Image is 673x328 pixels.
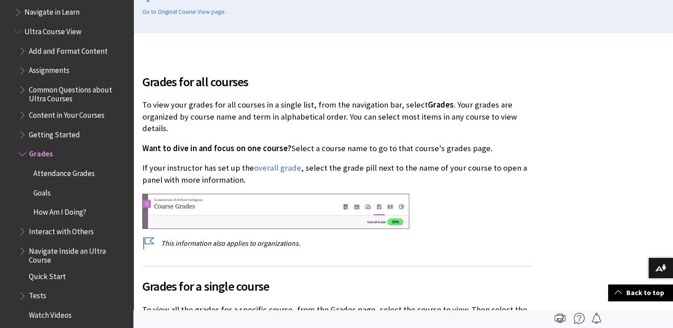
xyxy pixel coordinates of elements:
img: Print [555,313,565,324]
span: Getting Started [29,127,80,139]
span: Grades for all courses [142,72,532,91]
span: Goals [33,185,51,197]
span: Interact with Others [29,224,94,236]
span: Quick Start [29,269,66,281]
img: Follow this page [591,313,602,324]
span: Grades [428,100,454,110]
img: More help [574,313,584,324]
p: To view your grades for all courses in a single list, from the navigation bar, select . Your grad... [142,99,532,134]
span: Common Questions about Ultra Courses [29,82,127,103]
span: Tests [29,288,46,300]
span: Add and Format Content [29,44,108,56]
a: Go to Original Course View page. [142,8,226,16]
span: Assignments [29,63,69,75]
span: How Am I Doing? [33,205,86,217]
span: Grades for a single course [142,277,532,296]
span: Watch Videos [29,308,72,320]
span: Ultra Course View [24,24,81,36]
a: Back to top [608,284,673,301]
span: Want to dive in and focus on one course? [142,143,291,153]
p: This information also applies to organizations. [142,238,532,248]
p: If your instructor has set up the , select the grade pill next to the name of your course to open... [142,162,532,185]
p: Select a course name to go to that course's grades page. [142,143,532,154]
span: Grades [29,147,53,159]
p: To view all the grades for a specific course, from the Grades page, select the course to view. Th... [142,304,532,327]
span: Navigate in Learn [24,5,80,17]
span: Content in Your Courses [29,108,105,120]
span: Attendance Grades [33,166,95,178]
a: overall grade [254,163,301,173]
span: Navigate Inside an Ultra Course [29,244,127,264]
